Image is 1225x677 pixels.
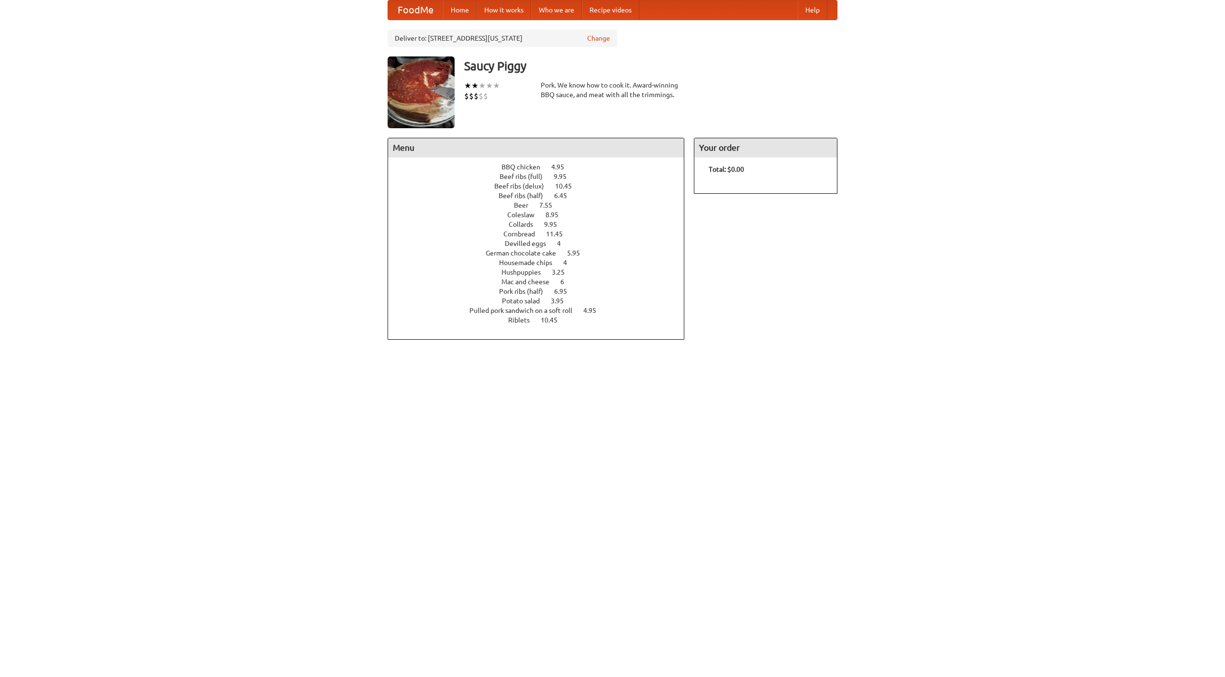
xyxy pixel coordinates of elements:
a: Help [798,0,827,20]
img: angular.jpg [388,56,455,128]
li: $ [474,91,479,101]
a: Beef ribs (half) 6.45 [499,192,585,200]
a: Cornbread 11.45 [503,230,580,238]
span: 11.45 [546,230,572,238]
a: Collards 9.95 [509,221,575,228]
li: ★ [471,80,479,91]
div: Pork. We know how to cook it. Award-winning BBQ sauce, and meat with all the trimmings. [541,80,684,100]
span: 9.95 [554,173,576,180]
span: Pulled pork sandwich on a soft roll [469,307,582,314]
a: Home [443,0,477,20]
a: BBQ chicken 4.95 [501,163,582,171]
span: Beef ribs (full) [500,173,552,180]
span: German chocolate cake [486,249,566,257]
li: ★ [464,80,471,91]
span: Housemade chips [499,259,562,266]
div: Deliver to: [STREET_ADDRESS][US_STATE] [388,30,617,47]
a: How it works [477,0,531,20]
span: Potato salad [502,297,549,305]
a: Beef ribs (delux) 10.45 [494,182,590,190]
span: Mac and cheese [501,278,559,286]
b: Total: $0.00 [709,166,744,173]
a: Beef ribs (full) 9.95 [500,173,584,180]
li: $ [464,91,469,101]
span: BBQ chicken [501,163,550,171]
span: Cornbread [503,230,545,238]
span: 10.45 [555,182,581,190]
span: Coleslaw [507,211,544,219]
span: Beef ribs (half) [499,192,553,200]
span: 3.25 [552,268,574,276]
a: Change [587,33,610,43]
a: Who we are [531,0,582,20]
span: 10.45 [541,316,567,324]
a: Beer 7.55 [514,201,570,209]
li: $ [469,91,474,101]
span: 6 [560,278,574,286]
li: $ [483,91,488,101]
span: Devilled eggs [505,240,556,247]
span: 4 [557,240,570,247]
span: Hushpuppies [501,268,550,276]
a: Coleslaw 8.95 [507,211,576,219]
a: Housemade chips 4 [499,259,585,266]
a: Pork ribs (half) 6.95 [499,288,585,295]
span: 4.95 [583,307,606,314]
span: Beer [514,201,538,209]
span: Collards [509,221,543,228]
a: Riblets 10.45 [508,316,575,324]
span: 6.45 [554,192,577,200]
span: 9.95 [544,221,567,228]
li: $ [479,91,483,101]
span: 4 [563,259,577,266]
li: ★ [479,80,486,91]
span: Pork ribs (half) [499,288,553,295]
span: 5.95 [567,249,590,257]
span: 4.95 [551,163,574,171]
span: Beef ribs (delux) [494,182,554,190]
a: German chocolate cake 5.95 [486,249,598,257]
span: 8.95 [546,211,568,219]
a: Hushpuppies 3.25 [501,268,582,276]
h4: Menu [388,138,684,157]
h3: Saucy Piggy [464,56,837,76]
a: Potato salad 3.95 [502,297,581,305]
span: 3.95 [551,297,573,305]
a: FoodMe [388,0,443,20]
li: ★ [493,80,500,91]
span: Riblets [508,316,539,324]
li: ★ [486,80,493,91]
a: Devilled eggs 4 [505,240,579,247]
a: Mac and cheese 6 [501,278,582,286]
h4: Your order [694,138,837,157]
a: Recipe videos [582,0,639,20]
a: Pulled pork sandwich on a soft roll 4.95 [469,307,614,314]
span: 7.55 [539,201,562,209]
span: 6.95 [554,288,577,295]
